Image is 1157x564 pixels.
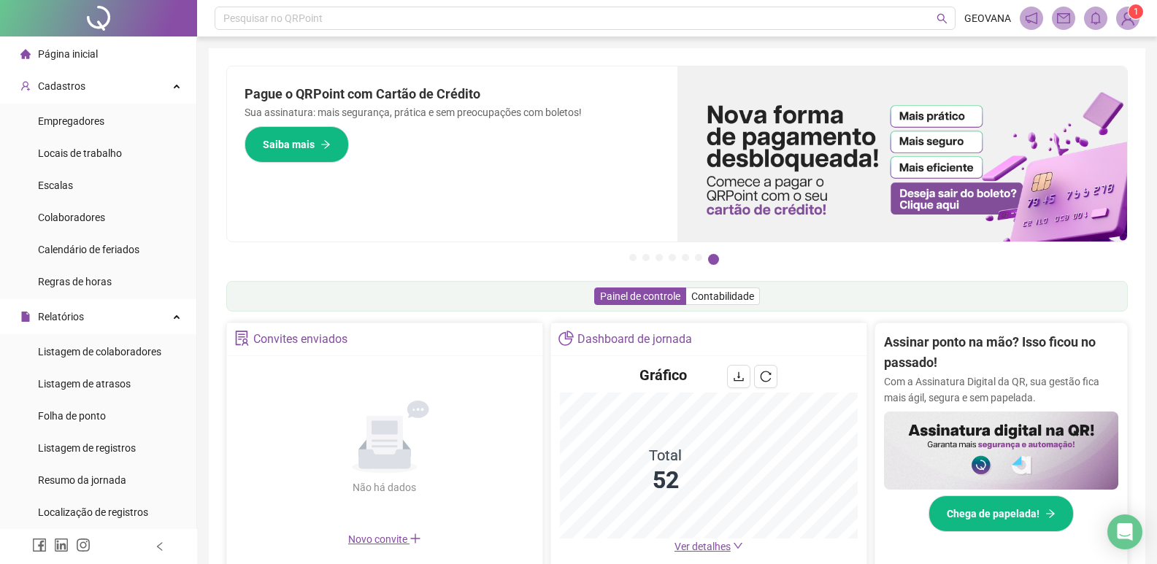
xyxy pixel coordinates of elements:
h2: Assinar ponto na mão? Isso ficou no passado! [884,332,1118,374]
span: Relatórios [38,311,84,322]
span: Colaboradores [38,212,105,223]
img: banner%2F02c71560-61a6-44d4-94b9-c8ab97240462.png [884,412,1118,490]
span: arrow-right [1045,509,1056,519]
span: search [937,13,947,24]
div: Não há dados [318,479,452,495]
span: Contabilidade [691,290,754,302]
div: Convites enviados [253,327,347,352]
button: Chega de papelada! [929,495,1074,532]
span: linkedin [54,538,69,552]
p: Sua assinatura: mais segurança, prática e sem preocupações com boletos! [245,104,660,120]
button: 5 [682,254,689,261]
sup: Atualize o seu contato no menu Meus Dados [1129,4,1143,19]
span: Ver detalhes [674,541,731,552]
span: Novo convite [348,533,421,545]
span: Chega de papelada! [947,506,1039,522]
span: 1 [1134,7,1139,17]
span: download [733,371,745,382]
img: banner%2F096dab35-e1a4-4d07-87c2-cf089f3812bf.png [677,66,1128,242]
span: Resumo da jornada [38,474,126,486]
span: Cadastros [38,80,85,92]
div: Dashboard de jornada [577,327,692,352]
span: mail [1057,12,1070,25]
span: reload [760,371,772,382]
h2: Pague o QRPoint com Cartão de Crédito [245,84,660,104]
button: 1 [629,254,637,261]
span: Regras de horas [38,276,112,287]
span: notification [1025,12,1038,25]
div: Open Intercom Messenger [1107,514,1142,549]
span: file [20,312,31,322]
button: Saiba mais [245,126,349,163]
span: down [733,541,743,551]
span: solution [234,331,250,346]
span: Folha de ponto [38,410,106,422]
span: Escalas [38,179,73,191]
button: 3 [656,254,663,261]
img: 93960 [1117,7,1139,29]
span: Locais de trabalho [38,147,122,159]
span: left [155,541,165,552]
p: Com a Assinatura Digital da QR, sua gestão fica mais ágil, segura e sem papelada. [884,374,1118,406]
span: plus [410,533,421,544]
span: home [20,49,31,59]
span: Empregadores [38,115,104,127]
span: Listagem de atrasos [38,378,131,390]
span: facebook [32,538,47,552]
button: 4 [669,254,676,261]
a: Ver detalhes down [674,541,743,552]
h4: Gráfico [639,365,687,385]
span: instagram [76,538,91,552]
span: arrow-right [320,139,331,150]
span: Calendário de feriados [38,244,139,255]
span: Página inicial [38,48,98,60]
span: bell [1089,12,1102,25]
span: pie-chart [558,331,574,346]
button: 2 [642,254,650,261]
span: Painel de controle [600,290,680,302]
span: Listagem de colaboradores [38,346,161,358]
button: 7 [708,254,719,265]
span: GEOVANA [964,10,1011,26]
span: Localização de registros [38,506,148,518]
span: Listagem de registros [38,442,136,454]
span: Saiba mais [263,136,315,152]
span: user-add [20,81,31,91]
button: 6 [695,254,702,261]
